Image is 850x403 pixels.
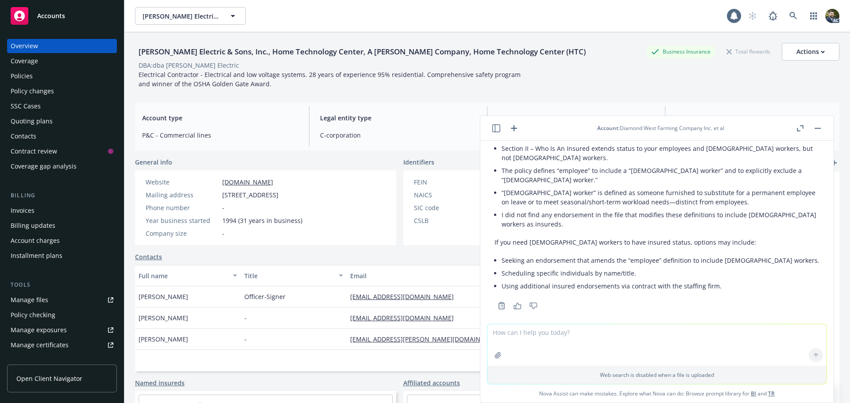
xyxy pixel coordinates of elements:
span: [PERSON_NAME] [139,292,188,301]
span: Open Client Navigator [16,374,82,383]
span: P&C - Commercial lines [142,130,298,140]
a: Contacts [7,129,117,143]
img: photo [825,9,839,23]
span: - [244,334,247,344]
div: Manage files [11,293,48,307]
span: - [244,313,247,322]
a: Accounts [7,4,117,28]
li: The policy defines “employee” to include a “[DEMOGRAPHIC_DATA] worker” and to explicitly exclude ... [502,164,819,186]
span: Accounts [37,12,65,19]
span: Nova Assist can make mistakes. Explore what Nova can do: Browse prompt library for and [484,384,830,403]
a: Contacts [135,252,162,261]
div: CSLB [414,216,487,225]
a: Manage certificates [7,338,117,352]
div: Policy checking [11,308,55,322]
li: Using additional insured endorsements via contract with the staffing firm. [502,280,819,292]
button: Actions [782,43,839,61]
span: General info [135,157,172,167]
div: FEIN [414,177,487,187]
a: Manage exposures [7,323,117,337]
span: [PERSON_NAME] [139,313,188,322]
span: C-corporation [320,130,476,140]
button: Full name [135,265,241,286]
div: Business Insurance [647,46,715,57]
div: DBA: dba [PERSON_NAME] Electric [139,61,239,70]
a: Coverage [7,54,117,68]
div: SSC Cases [11,99,41,113]
div: Billing updates [11,219,55,233]
div: Email [350,271,510,280]
div: Full name [139,271,228,280]
a: BI [751,390,756,397]
div: Manage exposures [11,323,67,337]
div: Coverage [11,54,38,68]
div: Tools [7,280,117,289]
span: Legal entity type [320,113,476,123]
a: Contract review [7,144,117,158]
button: [PERSON_NAME] Electric & Sons, Inc., Home Technology Center, A [PERSON_NAME] Company, Home Techno... [135,7,246,25]
a: Search [784,7,802,25]
div: Quoting plans [11,114,53,128]
button: Title [241,265,347,286]
div: Installment plans [11,249,62,263]
div: Policies [11,69,33,83]
span: Account type [142,113,298,123]
div: SIC code [414,203,487,212]
span: Account [597,124,618,132]
div: Invoices [11,203,35,218]
a: Billing updates [7,219,117,233]
div: NAICS [414,190,487,200]
div: Manage certificates [11,338,69,352]
div: Phone number [146,203,219,212]
a: Quoting plans [7,114,117,128]
a: [EMAIL_ADDRESS][DOMAIN_NAME] [350,314,461,322]
a: TR [768,390,775,397]
a: Policy checking [7,308,117,322]
div: Manage claims [11,353,55,367]
div: Contract review [11,144,57,158]
div: Year business started [146,216,219,225]
span: Electrical Contractor - Electrical and low voltage systems. 28 years of experience 95% residentia... [139,70,522,88]
a: add [829,157,839,168]
a: Overview [7,39,117,53]
a: Manage files [7,293,117,307]
span: P&C estimated revenue [498,113,654,123]
div: Actions [796,43,825,60]
a: Policy changes [7,84,117,98]
span: 1994 (31 years in business) [222,216,302,225]
button: Thumbs down [526,299,541,312]
div: Billing [7,191,117,200]
a: Policies [7,69,117,83]
li: I did not find any endorsement in the file that modifies these definitions to include [DEMOGRAPHI... [502,208,819,230]
span: [PERSON_NAME] [139,334,188,344]
span: Identifiers [403,157,434,167]
div: Overview [11,39,38,53]
p: If you need [DEMOGRAPHIC_DATA] workers to have insured status, options may include: [495,238,819,247]
span: - [222,203,224,212]
a: SSC Cases [7,99,117,113]
div: [PERSON_NAME] Electric & Sons, Inc., Home Technology Center, A [PERSON_NAME] Company, Home Techno... [135,46,589,58]
span: [STREET_ADDRESS] [222,190,278,200]
li: Seeking an endorsement that amends the “employee” definition to include [DEMOGRAPHIC_DATA] workers. [502,254,819,267]
button: Email [347,265,523,286]
div: Contacts [11,129,36,143]
div: Account charges [11,234,60,248]
a: [EMAIL_ADDRESS][DOMAIN_NAME] [350,292,461,301]
a: Manage claims [7,353,117,367]
svg: Copy to clipboard [498,302,506,310]
div: Mailing address [146,190,219,200]
a: [EMAIL_ADDRESS][PERSON_NAME][DOMAIN_NAME] [350,335,510,343]
div: Coverage gap analysis [11,159,77,173]
span: Officer-Signer [244,292,286,301]
a: Affiliated accounts [403,378,460,388]
li: Scheduling specific individuals by name/title. [502,267,819,280]
a: Report a Bug [764,7,782,25]
div: Policy changes [11,84,54,98]
span: - [222,229,224,238]
div: Title [244,271,333,280]
span: [PERSON_NAME] Electric & Sons, Inc., Home Technology Center, A [PERSON_NAME] Company, Home Techno... [143,12,219,21]
a: Switch app [805,7,823,25]
div: Total Rewards [722,46,775,57]
a: [DOMAIN_NAME] [222,178,273,186]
